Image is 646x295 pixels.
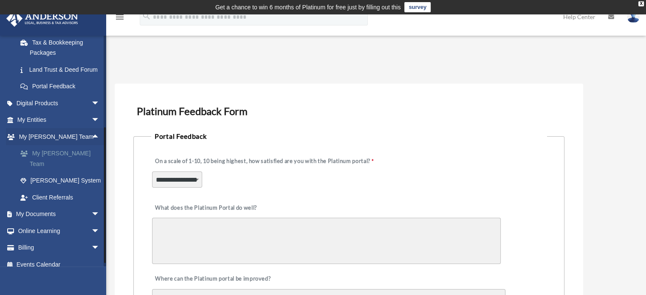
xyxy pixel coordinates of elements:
[12,145,113,172] a: My [PERSON_NAME] Team
[12,78,108,95] a: Portal Feedback
[91,128,108,146] span: arrow_drop_up
[115,12,125,22] i: menu
[12,189,113,206] a: Client Referrals
[12,61,113,78] a: Land Trust & Deed Forum
[12,172,113,189] a: [PERSON_NAME] System
[133,102,564,120] h3: Platinum Feedback Form
[12,34,113,61] a: Tax & Bookkeeping Packages
[638,1,644,6] div: close
[6,95,113,112] a: Digital Productsarrow_drop_down
[627,11,640,23] img: User Pic
[6,112,113,129] a: My Entitiesarrow_drop_down
[4,10,81,27] img: Anderson Advisors Platinum Portal
[6,128,113,145] a: My [PERSON_NAME] Teamarrow_drop_up
[152,273,273,285] label: Where can the Platinum portal be improved?
[404,2,431,12] a: survey
[91,239,108,257] span: arrow_drop_down
[152,156,376,168] label: On a scale of 1-10, 10 being highest, how satisfied are you with the Platinum portal?
[142,11,151,21] i: search
[215,2,401,12] div: Get a chance to win 6 months of Platinum for free just by filling out this
[6,222,113,239] a: Online Learningarrow_drop_down
[91,206,108,223] span: arrow_drop_down
[91,95,108,112] span: arrow_drop_down
[91,222,108,240] span: arrow_drop_down
[6,206,113,223] a: My Documentsarrow_drop_down
[115,15,125,22] a: menu
[152,202,259,214] label: What does the Platinum Portal do well?
[91,112,108,129] span: arrow_drop_down
[151,130,547,142] legend: Portal Feedback
[6,256,113,273] a: Events Calendar
[6,239,113,256] a: Billingarrow_drop_down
